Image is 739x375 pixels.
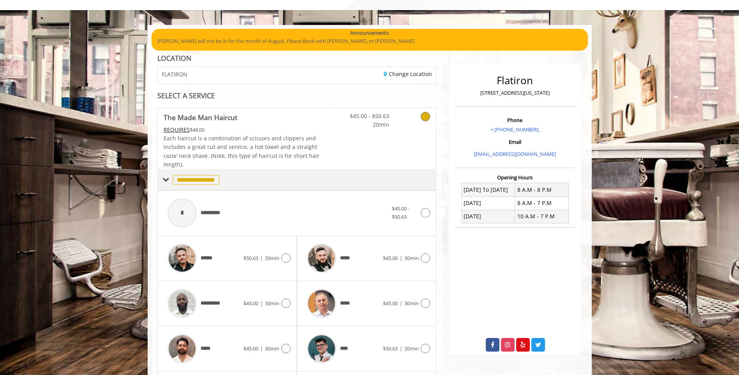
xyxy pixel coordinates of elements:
[265,345,279,352] span: 30min
[265,255,279,262] span: 20min
[515,196,569,210] td: 8 A.M - 7 P.M
[461,196,515,210] td: [DATE]
[243,300,258,307] span: $45.00
[157,37,582,45] p: [PERSON_NAME] will not be in for the month of August. Please Book with [PERSON_NAME], or [PERSON_...
[343,112,389,120] span: $45.00 - $50.63
[457,89,573,97] p: [STREET_ADDRESS][US_STATE]
[404,255,419,262] span: 30min
[260,300,263,307] span: |
[164,126,190,133] span: This service needs some Advance to be paid before we block your appointment
[404,345,419,352] span: 20min
[383,255,398,262] span: $45.00
[164,126,320,134] div: $48.00
[243,255,258,262] span: $50.63
[461,210,515,223] td: [DATE]
[515,183,569,196] td: 8 A.M - 8 P.M
[243,345,258,352] span: $45.00
[457,117,573,123] h3: Phone
[383,345,398,352] span: $50.63
[383,300,398,307] span: $45.00
[457,75,573,86] h2: Flatiron
[164,134,319,168] span: Each haircut is a combination of scissors and clippers and includes a great cut and service, a ho...
[400,300,402,307] span: |
[260,345,263,352] span: |
[265,300,279,307] span: 30min
[461,183,515,196] td: [DATE] To [DATE]
[350,29,389,37] b: Announcements
[157,92,437,99] div: SELECT A SERVICE
[474,150,556,157] a: [EMAIL_ADDRESS][DOMAIN_NAME]
[404,300,419,307] span: 30min
[343,120,389,129] span: 20min
[157,53,191,63] b: LOCATION
[162,71,187,77] span: FLATIRON
[400,345,402,352] span: |
[490,126,540,133] a: + [PHONE_NUMBER].
[400,255,402,262] span: |
[455,175,575,180] h3: Opening Hours
[515,210,569,223] td: 10 A.M - 7 P.M
[164,112,237,123] b: The Made Man Haircut
[392,205,409,220] span: $45.00 - $50.63
[260,255,263,262] span: |
[384,70,432,78] a: Change Location
[457,139,573,145] h3: Email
